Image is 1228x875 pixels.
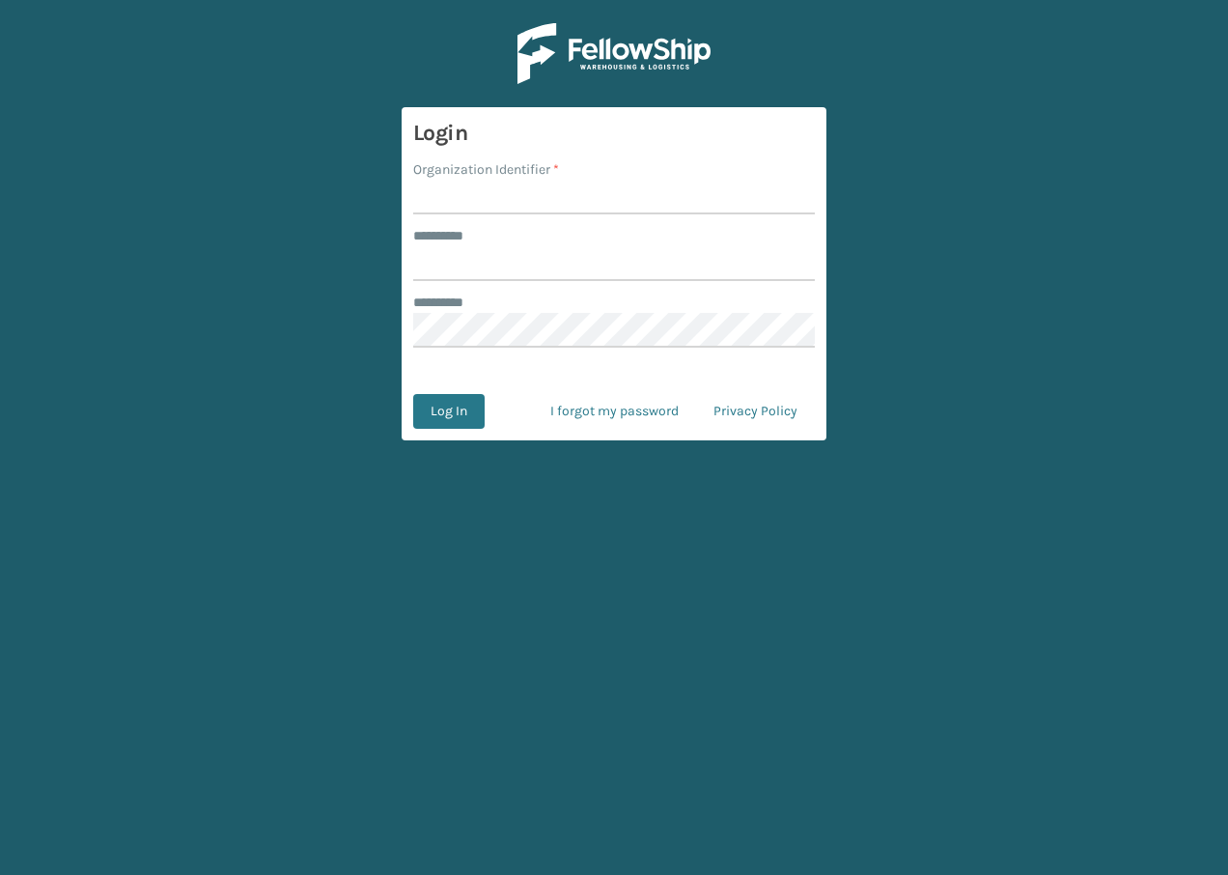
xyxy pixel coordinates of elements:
[413,159,559,180] label: Organization Identifier
[696,394,815,429] a: Privacy Policy
[413,394,485,429] button: Log In
[517,23,711,84] img: Logo
[413,119,815,148] h3: Login
[533,394,696,429] a: I forgot my password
